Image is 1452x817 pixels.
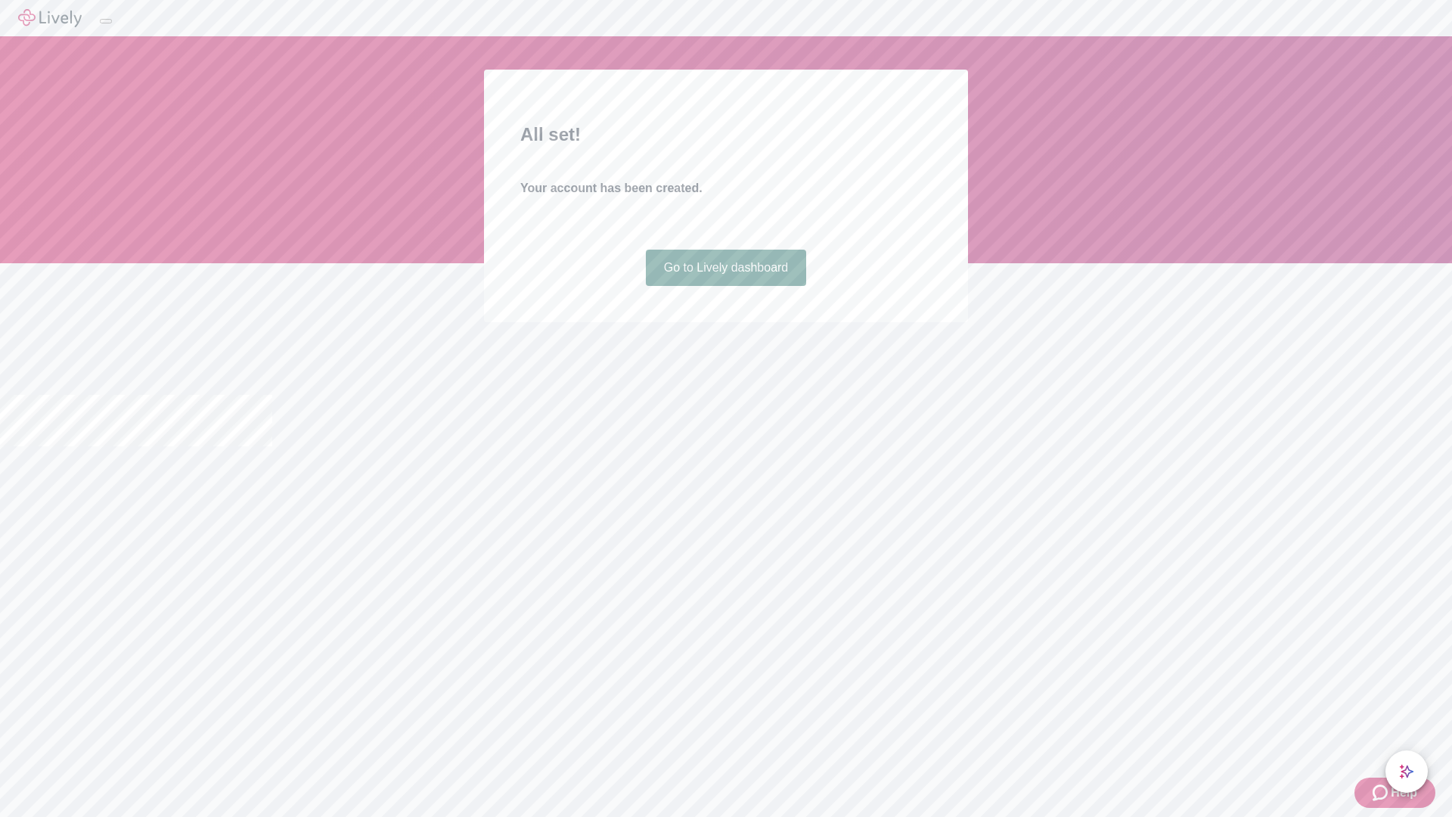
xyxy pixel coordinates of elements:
[1373,784,1391,802] svg: Zendesk support icon
[646,250,807,286] a: Go to Lively dashboard
[100,19,112,23] button: Log out
[1399,764,1414,779] svg: Lively AI Assistant
[1354,778,1435,808] button: Zendesk support iconHelp
[1391,784,1417,802] span: Help
[18,9,82,27] img: Lively
[520,121,932,148] h2: All set!
[520,179,932,197] h4: Your account has been created.
[1385,750,1428,793] button: chat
